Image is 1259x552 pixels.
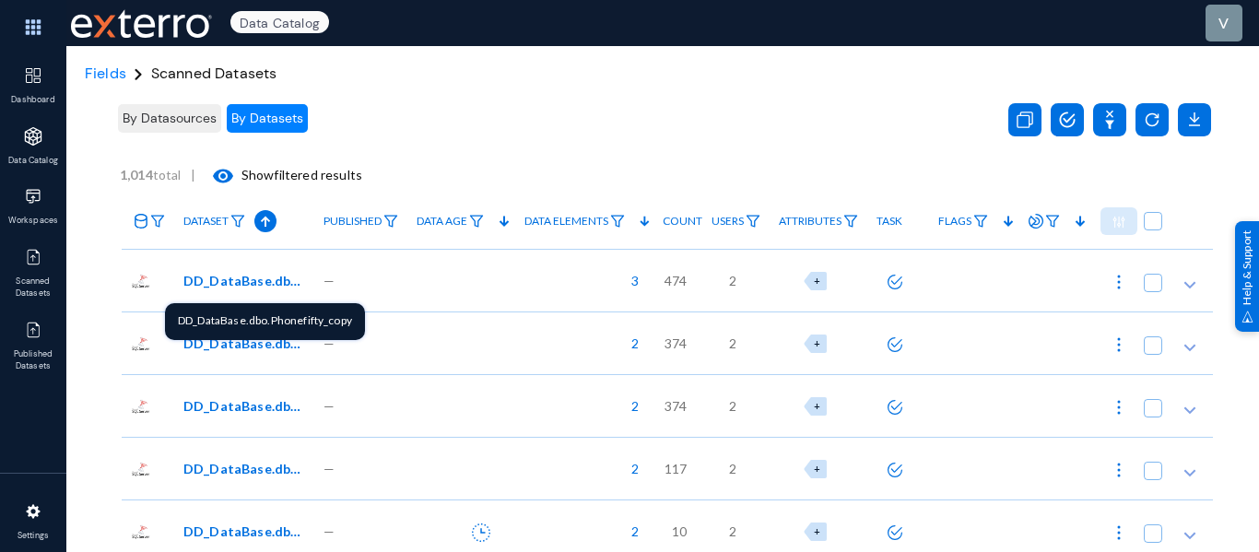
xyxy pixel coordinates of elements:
[814,275,820,287] span: +
[24,127,42,146] img: icon-applications.svg
[195,167,362,182] span: Show filtered results
[1110,273,1128,291] img: icon-more.svg
[85,64,126,83] a: Fields
[24,321,42,339] img: icon-published.svg
[324,459,335,478] span: —
[183,396,308,416] span: DD_DataBase.dbo.Phonefifty_copy2
[665,396,687,416] span: 374
[324,215,382,228] span: Published
[1241,311,1253,323] img: help_support.svg
[120,167,153,182] b: 1,014
[151,64,277,83] span: Scanned Datasets
[610,215,625,228] img: icon-filter.svg
[1110,398,1128,417] img: icon-more.svg
[877,215,902,228] span: Task
[1110,461,1128,479] img: icon-more.svg
[131,271,151,291] img: sqlserver.png
[712,215,744,228] span: Users
[4,94,64,107] span: Dashboard
[183,459,308,478] span: DD_DataBase.dbo.All
[4,276,64,300] span: Scanned Datasets
[843,215,858,228] img: icon-filter.svg
[131,459,151,479] img: sqlserver.png
[867,206,912,237] a: Task
[469,215,484,228] img: icon-filter.svg
[665,459,687,478] span: 117
[814,337,820,349] span: +
[622,459,639,478] span: 2
[118,104,221,133] button: By Datasources
[814,400,820,412] span: +
[4,155,64,168] span: Data Catalog
[131,334,151,354] img: sqlserver.png
[4,348,64,373] span: Published Datasets
[663,215,702,228] span: Count
[1045,215,1060,228] img: icon-filter.svg
[622,522,639,541] span: 2
[131,396,151,417] img: sqlserver.png
[227,104,308,133] button: By Datasets
[407,206,493,238] a: Data Age
[71,9,212,38] img: exterro-work-mark.svg
[938,215,971,228] span: Flags
[622,396,639,416] span: 2
[24,187,42,206] img: icon-workspace.svg
[729,459,736,478] span: 2
[230,215,245,228] img: icon-filter.svg
[779,215,841,228] span: Attributes
[1218,14,1229,31] span: v
[1110,335,1128,354] img: icon-more.svg
[174,206,254,238] a: Dataset
[746,215,760,228] img: icon-filter.svg
[66,5,209,42] span: Exterro
[814,463,820,475] span: +
[314,206,407,238] a: Published
[324,271,335,290] span: —
[665,334,687,353] span: 374
[123,110,217,126] span: By Datasources
[524,215,608,228] span: Data Elements
[24,66,42,85] img: icon-dashboard.svg
[231,110,303,126] span: By Datasets
[515,206,634,238] a: Data Elements
[165,303,365,340] div: DD_DataBase.dbo.Phonefifty_copy
[665,271,687,290] span: 474
[191,167,195,182] span: |
[929,206,997,238] a: Flags
[24,248,42,266] img: icon-published.svg
[120,167,191,182] span: total
[672,522,687,541] span: 10
[4,530,64,543] span: Settings
[1218,12,1229,34] div: v
[770,206,867,238] a: Attributes
[183,522,308,541] span: DD_DataBase.dbo.Employees
[131,522,151,542] img: sqlserver.png
[212,165,234,187] mat-icon: visibility
[183,215,229,228] span: Dataset
[417,215,467,228] span: Data Age
[150,215,165,228] img: icon-filter.svg
[324,396,335,416] span: —
[814,525,820,537] span: +
[324,522,335,541] span: —
[4,215,64,228] span: Workspaces
[383,215,398,228] img: icon-filter.svg
[6,7,61,47] img: app launcher
[729,271,736,290] span: 2
[183,271,308,290] span: DD_DataBase.dbo.Phonefifty_copy
[729,522,736,541] span: 2
[729,396,736,416] span: 2
[973,215,988,228] img: icon-filter.svg
[1110,523,1128,542] img: icon-more.svg
[622,271,639,290] span: 3
[622,334,639,353] span: 2
[702,206,770,238] a: Users
[230,11,329,33] span: Data Catalog
[24,502,42,521] img: icon-settings.svg
[729,334,736,353] span: 2
[1235,220,1259,331] div: Help & Support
